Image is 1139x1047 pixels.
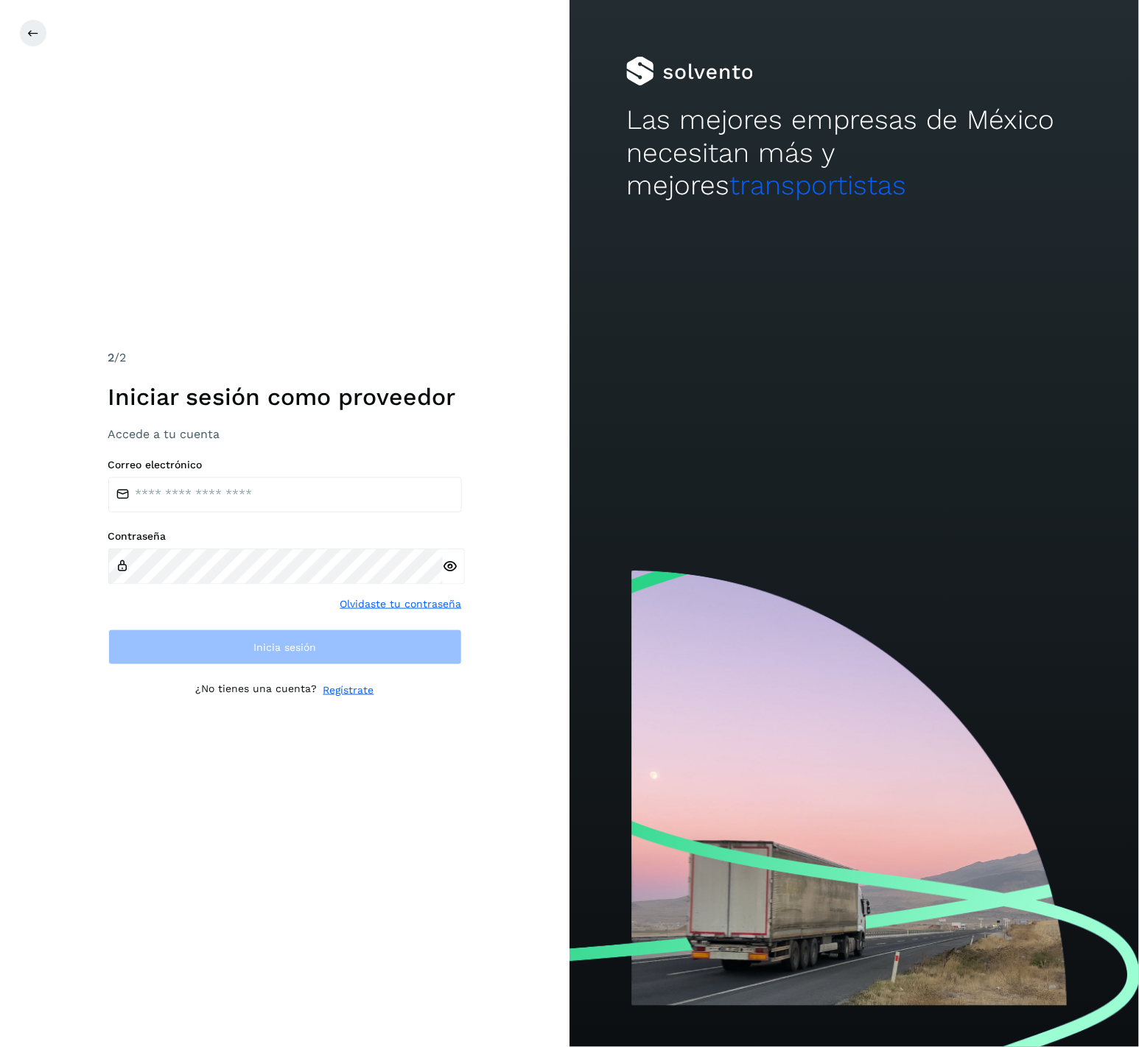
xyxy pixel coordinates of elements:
span: Inicia sesión [253,642,316,652]
h3: Accede a tu cuenta [108,427,462,441]
button: Inicia sesión [108,630,462,665]
a: Olvidaste tu contraseña [340,596,462,612]
h2: Las mejores empresas de México necesitan más y mejores [626,104,1082,202]
a: Regístrate [323,683,374,698]
p: ¿No tienes una cuenta? [196,683,318,698]
label: Correo electrónico [108,459,462,471]
h1: Iniciar sesión como proveedor [108,383,462,411]
span: transportistas [729,169,906,201]
div: /2 [108,349,462,367]
span: 2 [108,350,115,364]
label: Contraseña [108,530,462,543]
